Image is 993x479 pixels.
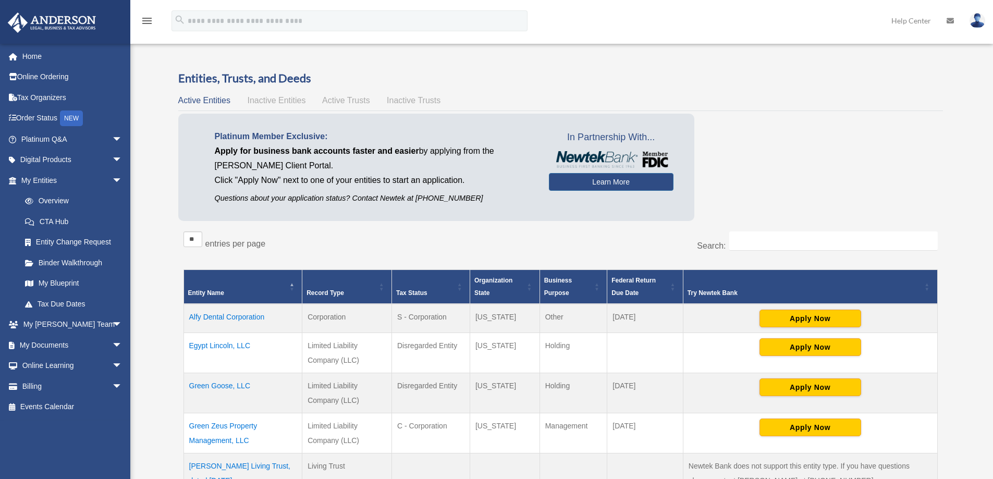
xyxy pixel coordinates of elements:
[302,373,392,413] td: Limited Liability Company (LLC)
[112,150,133,171] span: arrow_drop_down
[112,355,133,377] span: arrow_drop_down
[7,108,138,129] a: Order StatusNEW
[607,270,683,304] th: Federal Return Due Date: Activate to sort
[112,335,133,356] span: arrow_drop_down
[247,96,305,105] span: Inactive Entities
[15,252,133,273] a: Binder Walkthrough
[549,173,673,191] a: Learn More
[215,129,533,144] p: Platinum Member Exclusive:
[474,277,512,297] span: Organization State
[544,277,572,297] span: Business Purpose
[7,170,133,191] a: My Entitiesarrow_drop_down
[302,333,392,373] td: Limited Liability Company (LLC)
[15,191,128,212] a: Overview
[183,304,302,333] td: Alfy Dental Corporation
[554,151,668,168] img: NewtekBankLogoSM.png
[7,397,138,417] a: Events Calendar
[302,413,392,453] td: Limited Liability Company (LLC)
[607,304,683,333] td: [DATE]
[7,46,138,67] a: Home
[549,129,673,146] span: In Partnership With...
[391,413,470,453] td: C - Corporation
[7,129,138,150] a: Platinum Q&Aarrow_drop_down
[7,376,138,397] a: Billingarrow_drop_down
[178,70,943,87] h3: Entities, Trusts, and Deeds
[112,129,133,150] span: arrow_drop_down
[759,378,861,396] button: Apply Now
[307,289,344,297] span: Record Type
[683,270,937,304] th: Try Newtek Bank : Activate to sort
[391,304,470,333] td: S - Corporation
[540,373,607,413] td: Holding
[60,110,83,126] div: NEW
[391,373,470,413] td: Disregarded Entity
[302,270,392,304] th: Record Type: Activate to sort
[215,173,533,188] p: Click "Apply Now" next to one of your entities to start an application.
[759,338,861,356] button: Apply Now
[7,67,138,88] a: Online Ordering
[112,376,133,397] span: arrow_drop_down
[540,413,607,453] td: Management
[15,293,133,314] a: Tax Due Dates
[611,277,656,297] span: Federal Return Due Date
[141,18,153,27] a: menu
[112,170,133,191] span: arrow_drop_down
[183,270,302,304] th: Entity Name: Activate to invert sorting
[759,310,861,327] button: Apply Now
[396,289,427,297] span: Tax Status
[759,419,861,436] button: Apply Now
[7,335,138,355] a: My Documentsarrow_drop_down
[183,333,302,373] td: Egypt Lincoln, LLC
[215,146,419,155] span: Apply for business bank accounts faster and easier
[697,241,726,250] label: Search:
[391,270,470,304] th: Tax Status: Activate to sort
[215,144,533,173] p: by applying from the [PERSON_NAME] Client Portal.
[141,15,153,27] i: menu
[540,304,607,333] td: Other
[387,96,440,105] span: Inactive Trusts
[302,304,392,333] td: Corporation
[15,273,133,294] a: My Blueprint
[178,96,230,105] span: Active Entities
[188,289,224,297] span: Entity Name
[5,13,99,33] img: Anderson Advisors Platinum Portal
[322,96,370,105] span: Active Trusts
[688,287,922,299] div: Try Newtek Bank
[470,333,540,373] td: [US_STATE]
[970,13,985,28] img: User Pic
[15,211,133,232] a: CTA Hub
[607,373,683,413] td: [DATE]
[215,192,533,205] p: Questions about your application status? Contact Newtek at [PHONE_NUMBER]
[7,355,138,376] a: Online Learningarrow_drop_down
[112,314,133,336] span: arrow_drop_down
[470,413,540,453] td: [US_STATE]
[607,413,683,453] td: [DATE]
[391,333,470,373] td: Disregarded Entity
[470,270,540,304] th: Organization State: Activate to sort
[470,373,540,413] td: [US_STATE]
[15,232,133,253] a: Entity Change Request
[7,87,138,108] a: Tax Organizers
[183,413,302,453] td: Green Zeus Property Management, LLC
[540,270,607,304] th: Business Purpose: Activate to sort
[205,239,266,248] label: entries per page
[7,150,138,170] a: Digital Productsarrow_drop_down
[174,14,186,26] i: search
[470,304,540,333] td: [US_STATE]
[183,373,302,413] td: Green Goose, LLC
[540,333,607,373] td: Holding
[7,314,138,335] a: My [PERSON_NAME] Teamarrow_drop_down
